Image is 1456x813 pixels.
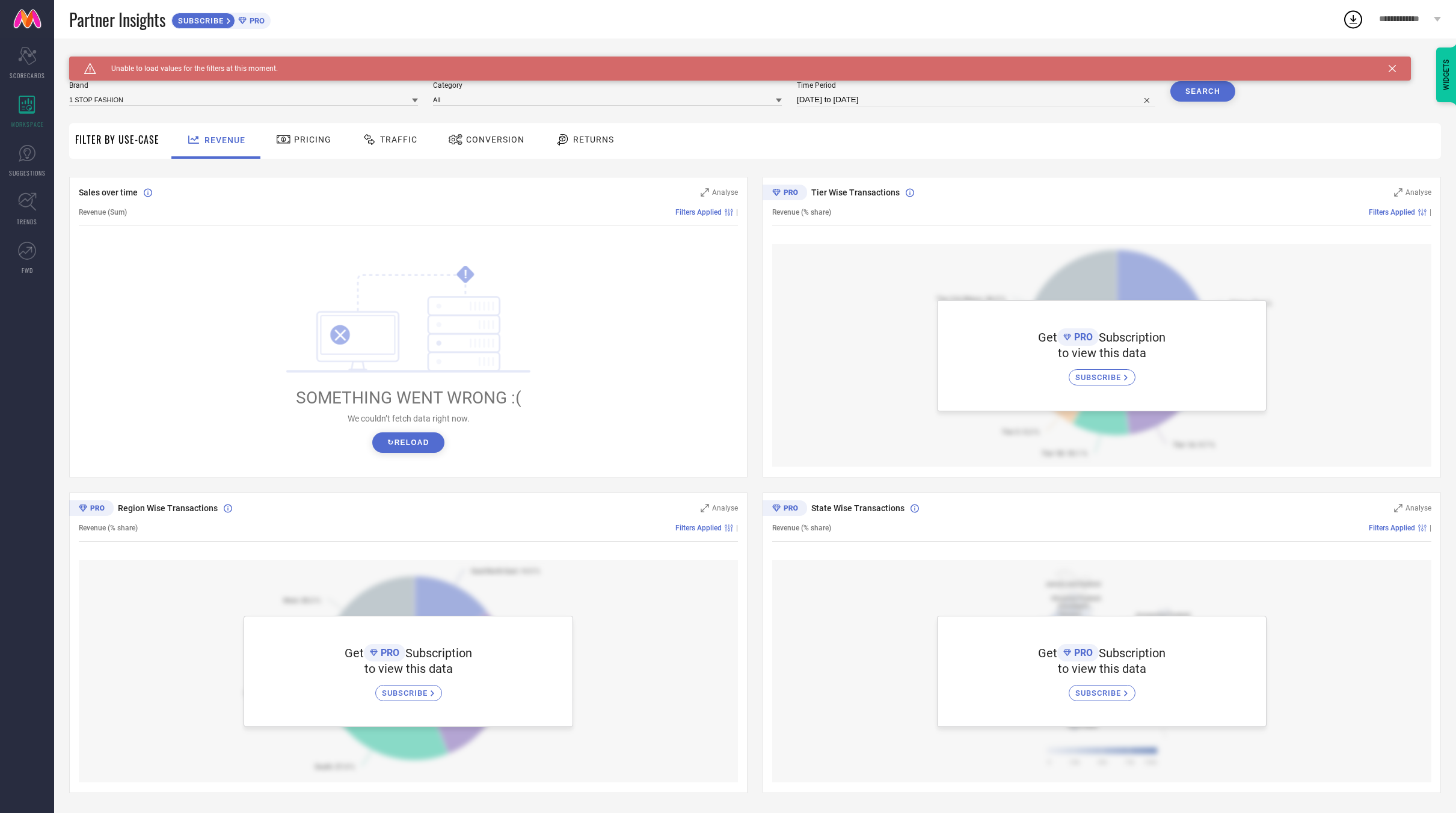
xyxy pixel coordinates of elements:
[1038,330,1057,345] span: Get
[433,81,782,90] span: Category
[1405,188,1431,197] span: Analyse
[10,71,45,80] span: SCORECARDS
[797,81,1155,90] span: Time Period
[171,10,271,29] a: SUBSCRIBEPRO
[701,188,709,197] svg: Zoom
[1071,331,1093,343] span: PRO
[382,689,431,698] span: SUBSCRIBE
[247,16,265,25] span: PRO
[79,524,138,532] span: Revenue (% share)
[380,135,417,144] span: Traffic
[1170,81,1235,102] button: Search
[348,414,470,423] span: We couldn’t fetch data right now.
[772,208,831,216] span: Revenue (% share)
[1075,373,1124,382] span: SUBSCRIBE
[701,504,709,512] svg: Zoom
[405,646,472,660] span: Subscription
[1069,360,1135,385] a: SUBSCRIBE
[1394,504,1402,512] svg: Zoom
[1071,647,1093,658] span: PRO
[1430,208,1431,216] span: |
[345,646,364,660] span: Get
[69,500,114,518] div: Premium
[675,208,722,216] span: Filters Applied
[378,647,399,658] span: PRO
[69,81,418,90] span: Brand
[372,432,444,453] button: ↻Reload
[1075,689,1124,698] span: SUBSCRIBE
[763,185,807,203] div: Premium
[69,57,153,66] span: SYSTEM WORKSPACE
[172,16,227,25] span: SUBSCRIBE
[712,504,738,512] span: Analyse
[1342,8,1364,30] div: Open download list
[22,266,33,275] span: FWD
[464,268,467,281] tspan: !
[17,217,37,226] span: TRENDS
[11,120,44,129] span: WORKSPACE
[1099,646,1166,660] span: Subscription
[675,524,722,532] span: Filters Applied
[364,661,453,676] span: to view this data
[797,93,1155,107] input: Select time period
[1369,524,1415,532] span: Filters Applied
[294,135,331,144] span: Pricing
[69,7,165,32] span: Partner Insights
[1058,661,1146,676] span: to view this data
[712,188,738,197] span: Analyse
[1369,208,1415,216] span: Filters Applied
[1430,524,1431,532] span: |
[772,524,831,532] span: Revenue (% share)
[1058,346,1146,360] span: to view this data
[79,208,127,216] span: Revenue (Sum)
[573,135,614,144] span: Returns
[763,500,807,518] div: Premium
[1038,646,1057,660] span: Get
[736,524,738,532] span: |
[204,135,245,145] span: Revenue
[1405,504,1431,512] span: Analyse
[296,388,521,408] span: SOMETHING WENT WRONG :(
[96,64,278,73] span: Unable to load values for the filters at this moment.
[736,208,738,216] span: |
[1099,330,1166,345] span: Subscription
[375,676,442,701] a: SUBSCRIBE
[9,168,46,177] span: SUGGESTIONS
[466,135,524,144] span: Conversion
[79,188,138,197] span: Sales over time
[1069,676,1135,701] a: SUBSCRIBE
[118,503,218,513] span: Region Wise Transactions
[1394,188,1402,197] svg: Zoom
[75,132,159,147] span: Filter By Use-Case
[811,503,905,513] span: State Wise Transactions
[811,188,900,197] span: Tier Wise Transactions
